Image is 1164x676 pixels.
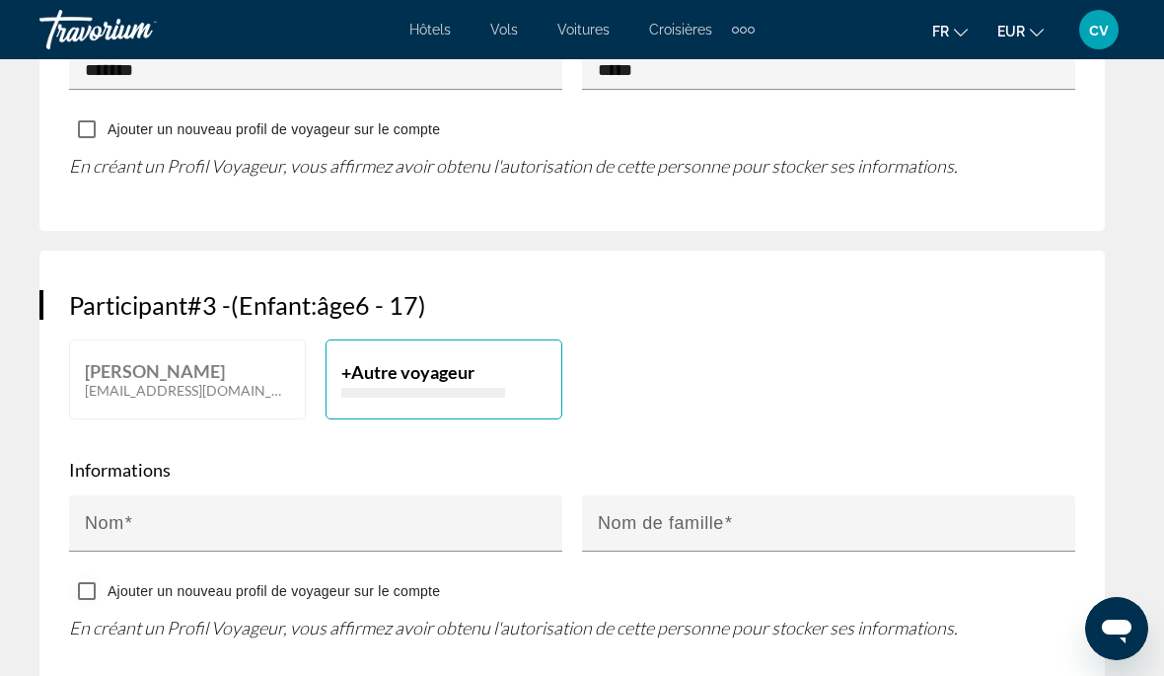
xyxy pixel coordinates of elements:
[932,24,949,39] span: fr
[69,290,187,320] span: Participant
[557,22,610,38] a: Voitures
[187,290,231,320] span: #3 -
[108,583,440,599] span: Ajouter un nouveau profil de voyageur sur le compte
[997,24,1025,39] span: EUR
[932,17,968,45] button: Change language
[85,360,290,382] p: [PERSON_NAME]
[1089,20,1109,39] span: cv
[341,361,546,383] p: +
[108,121,440,137] span: Ajouter un nouveau profil de voyageur sur le compte
[649,22,712,38] a: Croisières
[187,290,426,320] span: ( : 6 - 17)
[490,22,518,38] a: Vols
[69,339,306,419] button: [PERSON_NAME][EMAIL_ADDRESS][DOMAIN_NAME]
[85,513,124,533] mat-label: Nom
[85,382,290,399] p: [EMAIL_ADDRESS][DOMAIN_NAME]
[326,339,562,419] button: +Autre voyageur
[409,22,451,38] a: Hôtels
[69,617,1075,638] p: En créant un Profil Voyageur, vous affirmez avoir obtenu l'autorisation de cette personne pour st...
[1085,597,1148,660] iframe: Bouton de lancement de la fenêtre de messagerie
[1073,9,1125,50] button: User Menu
[317,290,355,320] span: âge
[598,513,724,533] mat-label: Nom de famille
[997,17,1044,45] button: Change currency
[69,155,1075,177] p: En créant un Profil Voyageur, vous affirmez avoir obtenu l'autorisation de cette personne pour st...
[39,4,237,55] a: Travorium
[69,459,1075,481] p: Informations
[732,14,755,45] button: Extra navigation items
[239,290,311,320] span: Enfant
[351,361,474,383] span: Autre voyageur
